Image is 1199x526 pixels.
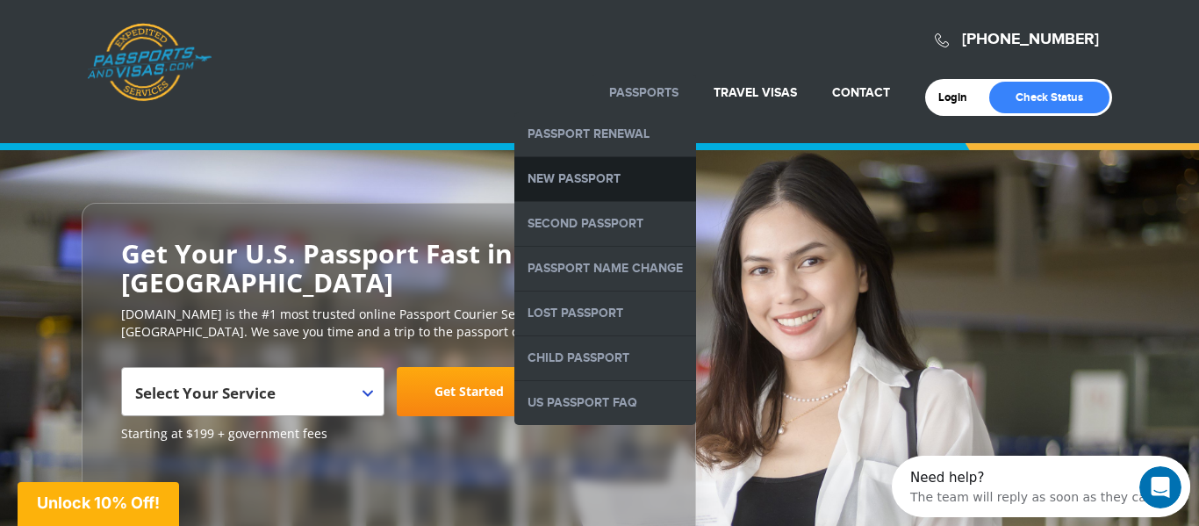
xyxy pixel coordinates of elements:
a: Travel Visas [714,85,797,100]
a: Passports & [DOMAIN_NAME] [87,23,212,102]
span: Select Your Service [135,383,276,403]
a: Passport Name Change [514,247,696,291]
span: Select Your Service [135,374,366,423]
div: Unlock 10% Off! [18,482,179,526]
a: Get Started [397,367,541,416]
div: Open Intercom Messenger [7,7,314,55]
a: Second Passport [514,202,696,246]
a: [PHONE_NUMBER] [962,30,1099,49]
iframe: Intercom live chat discovery launcher [892,456,1190,517]
a: Lost Passport [514,292,696,335]
a: Contact [832,85,890,100]
iframe: Intercom live chat [1139,466,1181,508]
span: Unlock 10% Off! [37,494,160,512]
p: [DOMAIN_NAME] is the #1 most trusted online Passport Courier Service in [GEOGRAPHIC_DATA]. We sav... [121,306,657,341]
a: New Passport [514,157,696,201]
a: Login [938,90,980,104]
a: Check Status [989,82,1109,113]
a: Child Passport [514,336,696,380]
span: Starting at $199 + government fees [121,425,657,443]
div: Need help? [18,15,262,29]
a: Passport Renewal [514,112,696,156]
a: Passports [609,85,678,100]
h2: Get Your U.S. Passport Fast in [GEOGRAPHIC_DATA] [121,239,657,297]
div: The team will reply as soon as they can [18,29,262,47]
a: US Passport FAQ [514,381,696,425]
span: Select Your Service [121,367,384,416]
